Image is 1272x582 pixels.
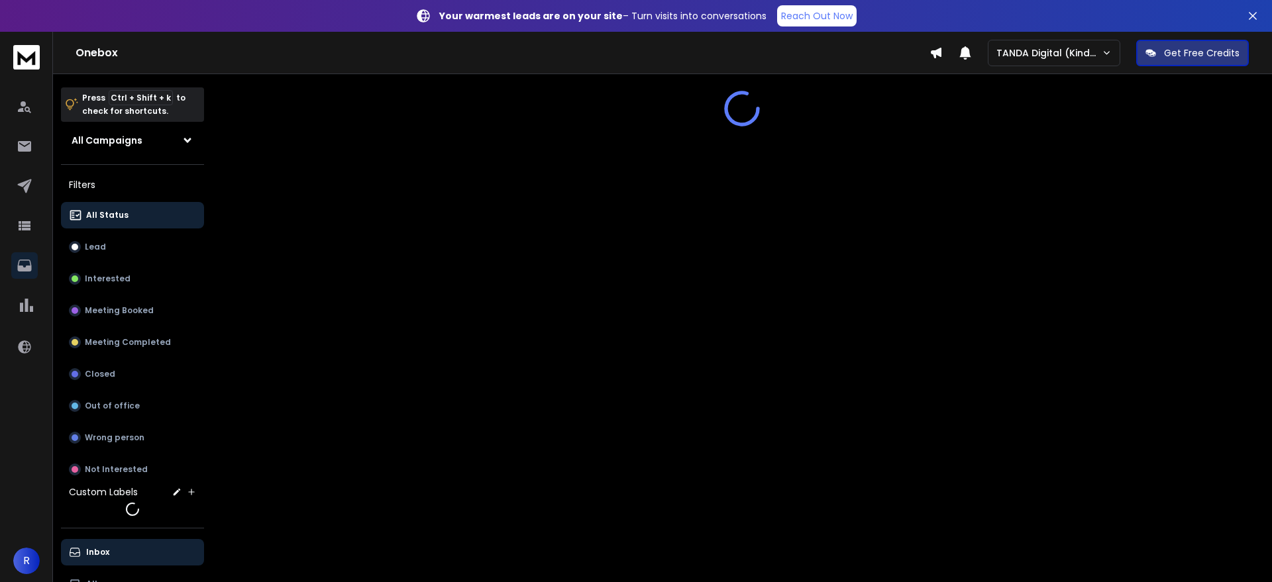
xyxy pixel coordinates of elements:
p: – Turn visits into conversations [439,9,767,23]
p: TANDA Digital (Kind Studio) [996,46,1102,60]
p: Press to check for shortcuts. [82,91,185,118]
h3: Filters [61,175,204,194]
p: All Status [86,210,129,220]
button: Meeting Completed [61,329,204,356]
button: All Campaigns [61,127,204,154]
h3: Custom Labels [69,485,138,499]
button: Interested [61,266,204,292]
p: Lead [85,242,106,252]
h1: Onebox [76,45,929,61]
button: Inbox [61,539,204,565]
p: Meeting Booked [85,305,154,316]
p: Wrong person [85,432,144,443]
span: Ctrl + Shift + k [109,90,173,105]
a: Reach Out Now [777,5,857,26]
p: Get Free Credits [1164,46,1240,60]
h1: All Campaigns [72,134,142,147]
p: Meeting Completed [85,337,171,348]
button: Wrong person [61,424,204,451]
strong: Your warmest leads are on your site [439,9,623,23]
button: R [13,548,40,574]
button: Meeting Booked [61,297,204,324]
button: Lead [61,234,204,260]
p: Closed [85,369,115,379]
p: Out of office [85,401,140,411]
p: Not Interested [85,464,148,475]
button: Closed [61,361,204,387]
p: Inbox [86,547,109,558]
p: Interested [85,273,131,284]
button: All Status [61,202,204,228]
p: Reach Out Now [781,9,853,23]
button: Get Free Credits [1136,40,1249,66]
button: Out of office [61,393,204,419]
button: Not Interested [61,456,204,483]
img: logo [13,45,40,70]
